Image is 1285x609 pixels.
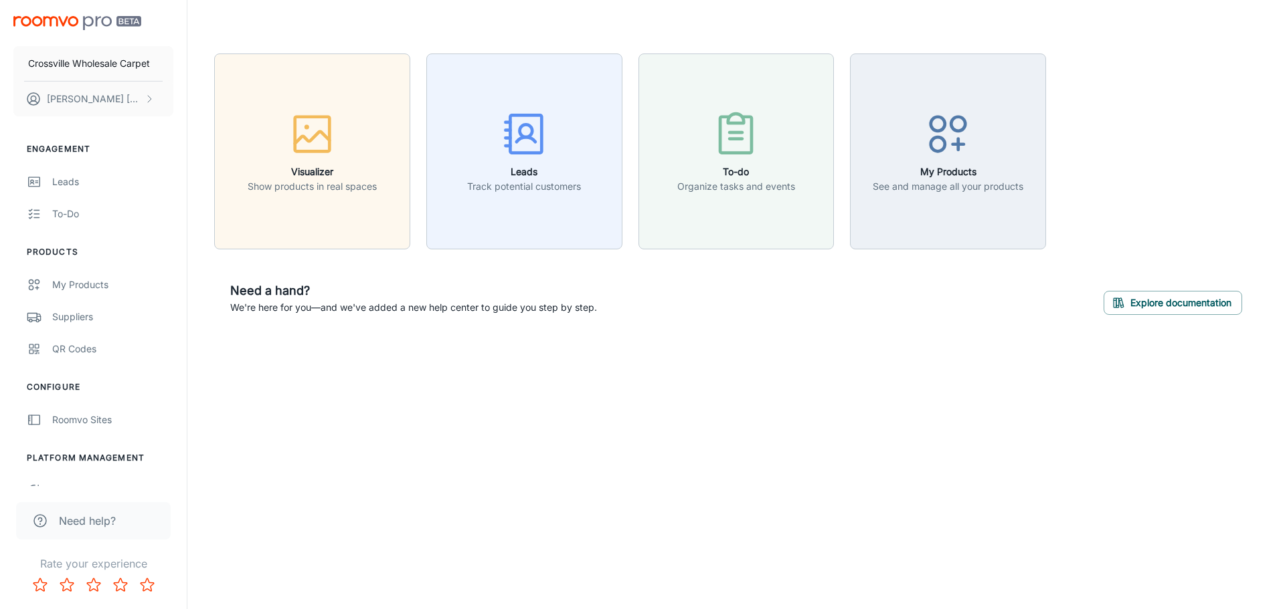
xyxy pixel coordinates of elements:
[13,46,173,81] button: Crossville Wholesale Carpet
[1104,295,1242,308] a: Explore documentation
[426,144,622,157] a: LeadsTrack potential customers
[52,207,173,221] div: To-do
[47,92,141,106] p: [PERSON_NAME] [PERSON_NAME]
[13,16,141,30] img: Roomvo PRO Beta
[850,144,1046,157] a: My ProductsSee and manage all your products
[426,53,622,249] button: LeadsTrack potential customers
[52,310,173,324] div: Suppliers
[52,277,173,292] div: My Products
[677,164,795,179] h6: To-do
[873,179,1023,194] p: See and manage all your products
[52,342,173,356] div: QR Codes
[52,174,173,189] div: Leads
[677,179,795,194] p: Organize tasks and events
[467,179,581,194] p: Track potential customers
[248,179,377,194] p: Show products in real spaces
[1104,291,1242,315] button: Explore documentation
[873,164,1023,179] h6: My Products
[638,144,835,157] a: To-doOrganize tasks and events
[638,53,835,249] button: To-doOrganize tasks and events
[850,53,1046,249] button: My ProductsSee and manage all your products
[230,281,597,300] h6: Need a hand?
[214,53,410,249] button: VisualizerShow products in real spaces
[230,300,597,315] p: We're here for you—and we've added a new help center to guide you step by step.
[248,164,377,179] h6: Visualizer
[13,82,173,116] button: [PERSON_NAME] [PERSON_NAME]
[28,56,150,71] p: Crossville Wholesale Carpet
[467,164,581,179] h6: Leads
